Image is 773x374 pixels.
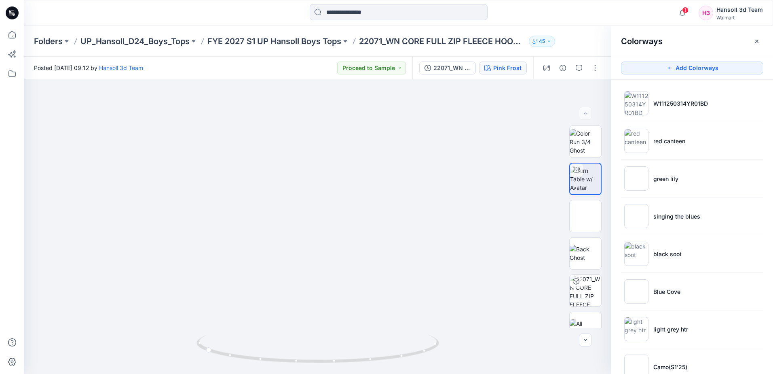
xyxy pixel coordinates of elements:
div: Walmart [716,15,763,21]
img: Color Run 3/4 Ghost [570,129,601,155]
span: 1 [682,7,689,13]
p: 22071_WN CORE FULL ZIP FLEECE HOODIE [359,36,526,47]
img: Turn Table w/ Avatar [570,166,601,192]
p: singing the blues [653,212,700,221]
div: Hansoll 3d Team [716,5,763,15]
button: Add Colorways [621,62,763,74]
span: Posted [DATE] 09:12 by [34,64,143,72]
p: black soot [653,250,682,258]
img: 22071_WN CORE FULL ZIP FLEECE HOODIE (Solid opt) Pink Frost [570,275,601,306]
p: light grey htr [653,325,688,334]
img: red canteen [624,129,648,153]
img: light grey htr [624,317,648,341]
h2: Colorways [621,36,663,46]
img: All colorways [570,319,601,336]
a: Folders [34,36,63,47]
a: UP_Hansoll_D24_Boys_Tops [80,36,190,47]
a: Hansoll 3d Team [99,64,143,71]
p: Camo(S1’25) [653,363,687,371]
p: red canteen [653,137,685,145]
img: singing the blues [624,204,648,228]
p: green lily [653,174,678,183]
img: Blue Cove [624,279,648,304]
p: W111250314YR01BD [653,99,708,108]
img: Back Ghost [570,245,601,262]
button: Details [556,62,569,74]
p: 45 [539,37,545,46]
div: 22071_WN CORE FULL ZIP FLEECE HOODIE (Solid opt) [433,64,471,72]
button: 45 [529,36,555,47]
div: H3 [699,6,713,20]
button: 22071_WN CORE FULL ZIP FLEECE HOODIE (Solid opt) [419,62,476,74]
div: Pink Frost [493,64,522,72]
button: Pink Frost [479,62,527,74]
img: green lily [624,166,648,191]
img: black soot [624,242,648,266]
a: FYE 2027 S1 UP Hansoll Boys Tops [207,36,341,47]
img: W111250314YR01BD [624,91,648,115]
p: Blue Cove [653,287,680,296]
